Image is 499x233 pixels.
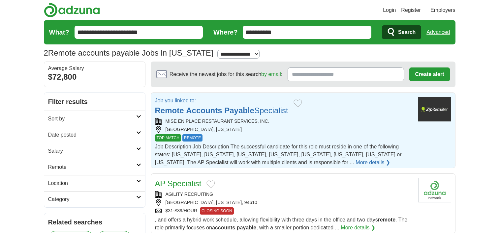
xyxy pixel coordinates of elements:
[382,25,421,39] button: Search
[48,71,141,83] div: $72,800
[48,66,141,71] div: Average Salary
[44,93,145,111] h2: Filter results
[418,178,451,202] img: Company logo
[44,127,145,143] a: Date posted
[294,99,302,107] button: Add to favorite jobs
[155,179,202,188] a: AP Specialist
[341,224,375,232] a: More details ❯
[409,67,450,81] button: Create alert
[44,191,145,207] a: Category
[48,115,136,123] h2: Sort by
[44,111,145,127] a: Sort by
[155,126,413,133] div: [GEOGRAPHIC_DATA], [US_STATE]
[48,217,141,227] h2: Related searches
[44,3,100,17] img: Adzuna logo
[213,27,237,37] label: Where?
[44,175,145,191] a: Location
[155,97,288,105] p: Job you linked to:
[430,6,455,14] a: Employers
[182,134,203,142] span: REMOTE
[401,6,421,14] a: Register
[48,195,136,203] h2: Category
[44,159,145,175] a: Remote
[48,147,136,155] h2: Salary
[426,26,450,39] a: Advanced
[356,159,390,167] a: More details ❯
[44,48,213,57] h1: Remote accounts payable Jobs in [US_STATE]
[155,191,413,198] div: AGILITY RECRUITING
[155,118,413,125] div: MISE EN PLACE RESTAURANT SERVICES, INC.
[44,143,145,159] a: Salary
[155,217,408,230] span: , and offers a hybrid work schedule, allowing flexibility with three days in the office and two d...
[398,26,416,39] span: Search
[155,134,181,142] span: TOP MATCH
[418,97,451,121] img: Company logo
[206,180,215,188] button: Add to favorite jobs
[200,207,234,215] span: CLOSING SOON
[155,199,413,206] div: [GEOGRAPHIC_DATA], [US_STATE], 94610
[212,225,235,230] strong: accounts
[44,47,48,59] span: 2
[237,225,257,230] strong: payable
[155,207,413,215] div: $31-$39/HOUR
[48,131,136,139] h2: Date posted
[48,163,136,171] h2: Remote
[48,179,136,187] h2: Location
[261,71,281,77] a: by email
[170,70,282,78] span: Receive the newest jobs for this search :
[155,106,184,115] strong: Remote
[378,217,395,222] strong: remote
[155,106,288,115] a: Remote Accounts PayableSpecialist
[383,6,396,14] a: Login
[186,106,222,115] strong: Accounts
[224,106,254,115] strong: Payable
[49,27,69,37] label: What?
[155,144,402,165] span: Job Description Job Description The successful candidate for this role must reside in one of the ...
